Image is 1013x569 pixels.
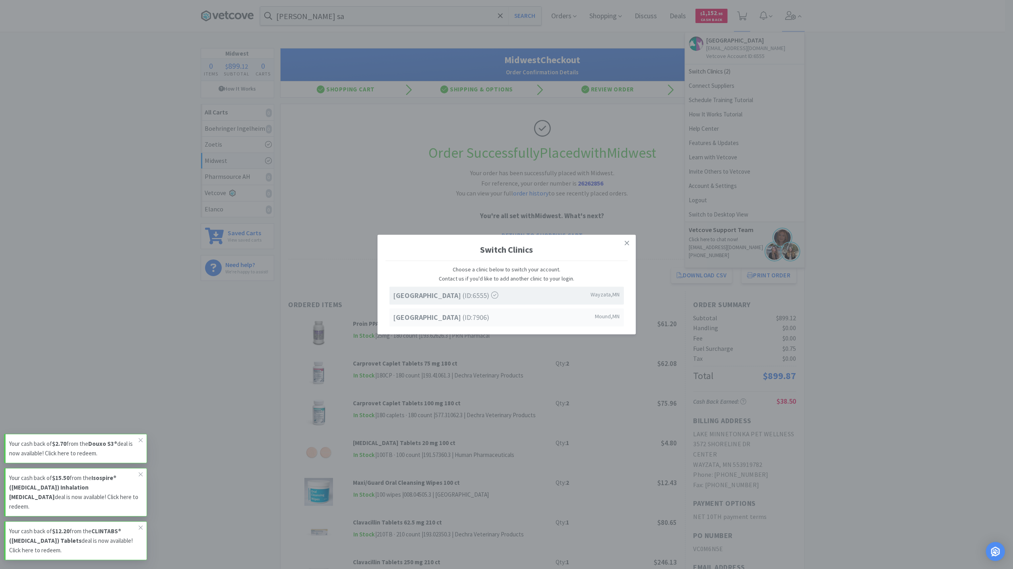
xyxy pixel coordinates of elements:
[591,290,620,299] span: Wayzata , MN
[393,312,490,323] span: (ID: 7906 )
[9,474,116,501] strong: Isospire® ([MEDICAL_DATA]) Inhalation [MEDICAL_DATA]
[9,439,139,458] p: Your cash back of from the deal is now available! Click here to redeem.
[393,291,463,300] strong: [GEOGRAPHIC_DATA]
[52,440,66,447] strong: $2.70
[52,527,70,535] strong: $12.20
[88,440,117,447] strong: Douxo S3®
[9,526,139,555] p: Your cash back of from the deal is now available! Click here to redeem.
[393,312,463,321] strong: [GEOGRAPHIC_DATA]
[595,312,620,320] span: Mound , MN
[9,473,139,511] p: Your cash back of from the deal is now available! Click here to redeem.
[385,239,628,261] h1: Switch Clinics
[52,474,70,482] strong: $15.50
[986,542,1005,561] div: Open Intercom Messenger
[393,290,498,302] span: (ID: 6555 )
[389,265,624,283] p: Choose a clinic below to switch your account. Contact us if you'd like to add another clinic to y...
